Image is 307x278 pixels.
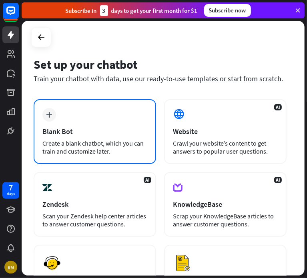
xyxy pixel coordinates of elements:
[173,139,278,155] div: Crawl your website’s content to get answers to popular user questions.
[9,184,13,191] div: 7
[144,177,151,183] span: AI
[204,4,251,17] div: Subscribe now
[274,104,282,110] span: AI
[4,261,17,274] div: RM
[34,74,287,83] div: Train your chatbot with data, use our ready-to-use templates or start from scratch.
[42,200,147,209] div: Zendesk
[100,5,108,16] div: 3
[2,182,19,199] a: 7 days
[42,127,147,136] div: Blank Bot
[173,127,278,136] div: Website
[7,191,15,197] div: days
[34,57,287,72] div: Set up your chatbot
[66,5,198,16] div: Subscribe in days to get your first month for $1
[173,212,278,228] div: Scrap your KnowledgeBase articles to answer customer questions.
[42,212,147,228] div: Scan your Zendesk help center articles to answer customer questions.
[173,200,278,209] div: KnowledgeBase
[274,177,282,183] span: AI
[46,112,52,118] i: plus
[42,139,147,155] div: Create a blank chatbot, which you can train and customize later.
[6,3,30,27] button: Open LiveChat chat widget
